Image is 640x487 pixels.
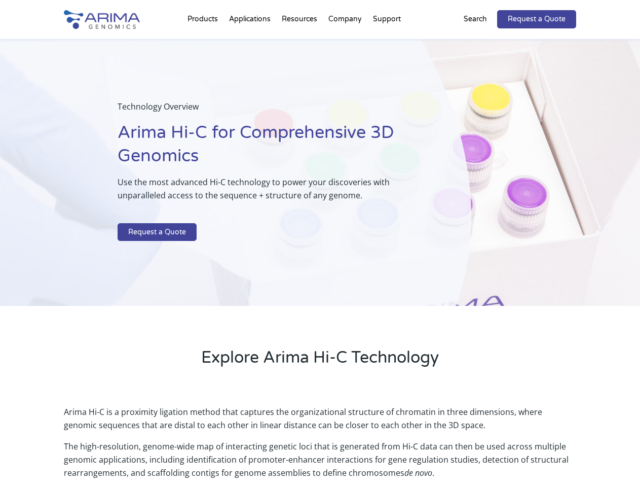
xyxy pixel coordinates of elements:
p: Technology Overview [118,100,420,121]
i: de novo [404,467,432,478]
img: Arima-Genomics-logo [64,10,140,29]
p: Use the most advanced Hi-C technology to power your discoveries with unparalleled access to the s... [118,176,420,210]
a: Request a Quote [497,10,576,28]
h1: Arima Hi-C for Comprehensive 3D Genomics [118,121,420,176]
h2: Explore Arima Hi-C Technology [64,346,576,377]
p: Arima Hi-C is a proximity ligation method that captures the organizational structure of chromatin... [64,405,576,440]
a: Request a Quote [118,223,197,241]
p: Search [464,13,487,26]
